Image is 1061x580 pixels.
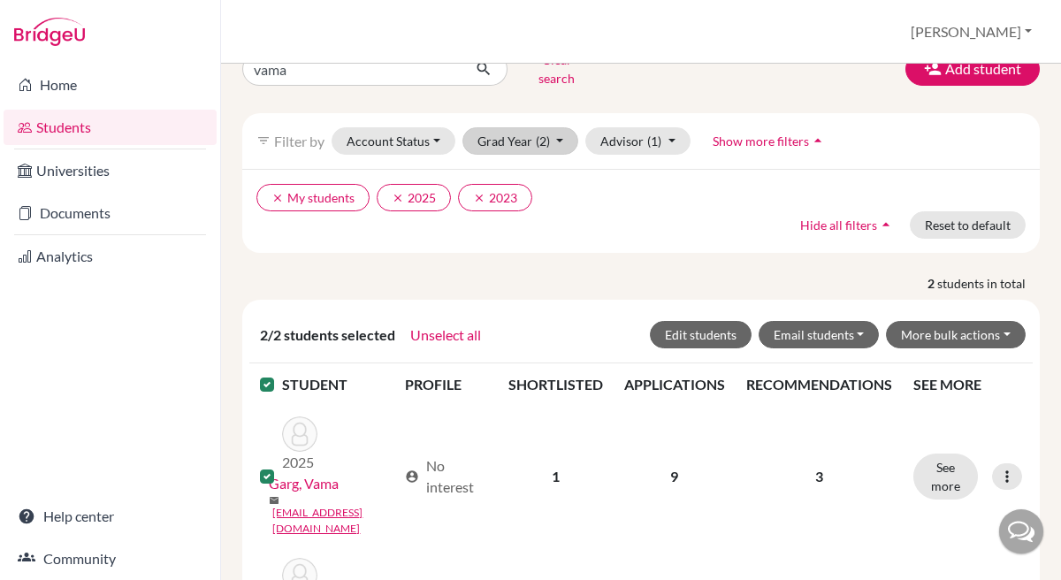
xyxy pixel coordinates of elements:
[405,469,419,484] span: account_circle
[498,363,614,406] th: SHORTLISTED
[809,132,827,149] i: arrow_drop_up
[910,211,1026,239] button: Reset to default
[458,184,532,211] button: clear2023
[736,363,903,406] th: RECOMMENDATIONS
[4,541,217,576] a: Community
[377,184,451,211] button: clear2025
[903,15,1040,49] button: [PERSON_NAME]
[269,473,339,494] a: Garg, Vama
[282,363,394,406] th: STUDENT
[462,127,579,155] button: Grad Year(2)
[272,505,397,537] a: [EMAIL_ADDRESS][DOMAIN_NAME]
[271,192,284,204] i: clear
[269,495,279,506] span: mail
[913,454,978,500] button: See more
[405,455,487,498] div: No interest
[394,363,498,406] th: PROFILE
[332,127,455,155] button: Account Status
[614,363,736,406] th: APPLICATIONS
[905,52,1040,86] button: Add student
[409,324,482,347] button: Unselect all
[4,153,217,188] a: Universities
[242,52,462,86] input: Find student by name...
[536,134,550,149] span: (2)
[282,416,317,452] img: Garg, Vama
[746,466,892,487] p: 3
[473,192,485,204] i: clear
[256,184,370,211] button: clearMy students
[4,110,217,145] a: Students
[508,46,606,92] button: Clear search
[260,324,395,346] span: 2/2 students selected
[785,211,910,239] button: Hide all filtersarrow_drop_up
[4,195,217,231] a: Documents
[392,192,404,204] i: clear
[937,274,1040,293] span: students in total
[877,216,895,233] i: arrow_drop_up
[4,499,217,534] a: Help center
[614,406,736,547] td: 9
[886,321,1026,348] button: More bulk actions
[650,321,752,348] button: Edit students
[647,134,661,149] span: (1)
[41,12,77,28] span: Help
[759,321,880,348] button: Email students
[698,127,842,155] button: Show more filtersarrow_drop_up
[498,406,614,547] td: 1
[4,239,217,274] a: Analytics
[713,134,809,149] span: Show more filters
[927,274,937,293] strong: 2
[4,67,217,103] a: Home
[14,18,85,46] img: Bridge-U
[256,134,271,148] i: filter_list
[282,452,317,473] p: 2025
[800,217,877,233] span: Hide all filters
[585,127,691,155] button: Advisor(1)
[274,133,324,149] span: Filter by
[903,363,1033,406] th: SEE MORE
